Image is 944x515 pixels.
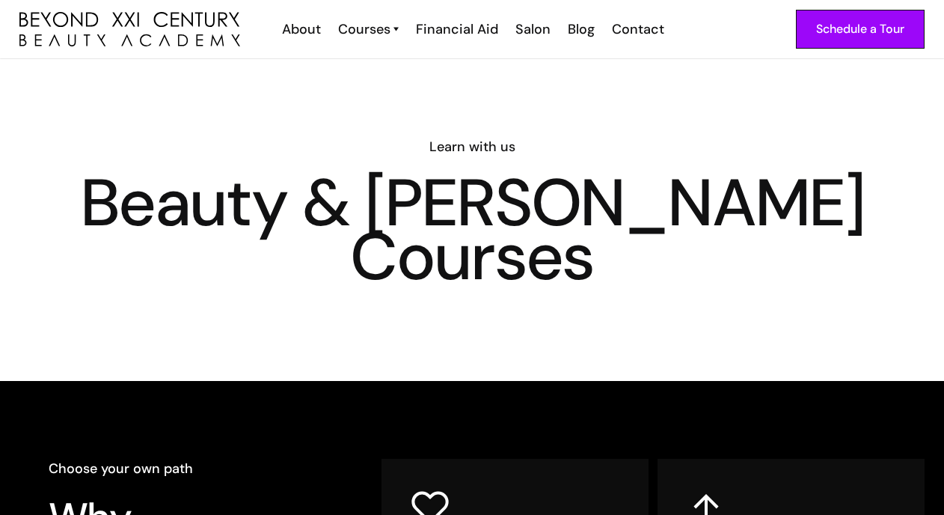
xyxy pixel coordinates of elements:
[506,19,558,39] a: Salon
[612,19,664,39] div: Contact
[796,10,925,49] a: Schedule a Tour
[49,459,340,478] h6: Choose your own path
[406,19,506,39] a: Financial Aid
[19,176,925,284] h1: Beauty & [PERSON_NAME] Courses
[816,19,904,39] div: Schedule a Tour
[338,19,399,39] a: Courses
[602,19,672,39] a: Contact
[19,12,240,46] a: home
[515,19,551,39] div: Salon
[568,19,595,39] div: Blog
[338,19,390,39] div: Courses
[272,19,328,39] a: About
[19,137,925,156] h6: Learn with us
[282,19,321,39] div: About
[558,19,602,39] a: Blog
[19,12,240,46] img: beyond 21st century beauty academy logo
[416,19,498,39] div: Financial Aid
